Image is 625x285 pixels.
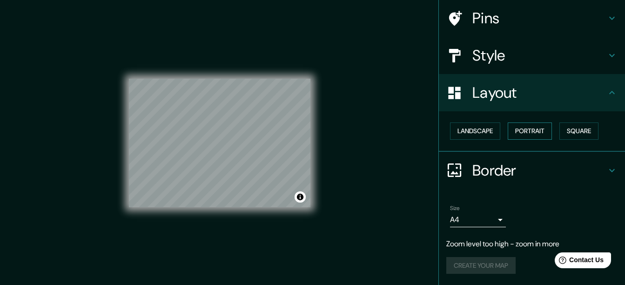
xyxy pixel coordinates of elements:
h4: Border [472,161,606,180]
div: Style [439,37,625,74]
p: Zoom level too high - zoom in more [446,238,618,250]
button: Portrait [508,122,552,140]
button: Landscape [450,122,500,140]
h4: Pins [472,9,606,27]
h4: Style [472,46,606,65]
h4: Layout [472,83,606,102]
div: Border [439,152,625,189]
button: Square [559,122,598,140]
canvas: Map [129,79,310,207]
label: Size [450,204,460,212]
div: Layout [439,74,625,111]
div: A4 [450,212,506,227]
button: Toggle attribution [295,191,306,203]
iframe: Help widget launcher [542,249,615,275]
